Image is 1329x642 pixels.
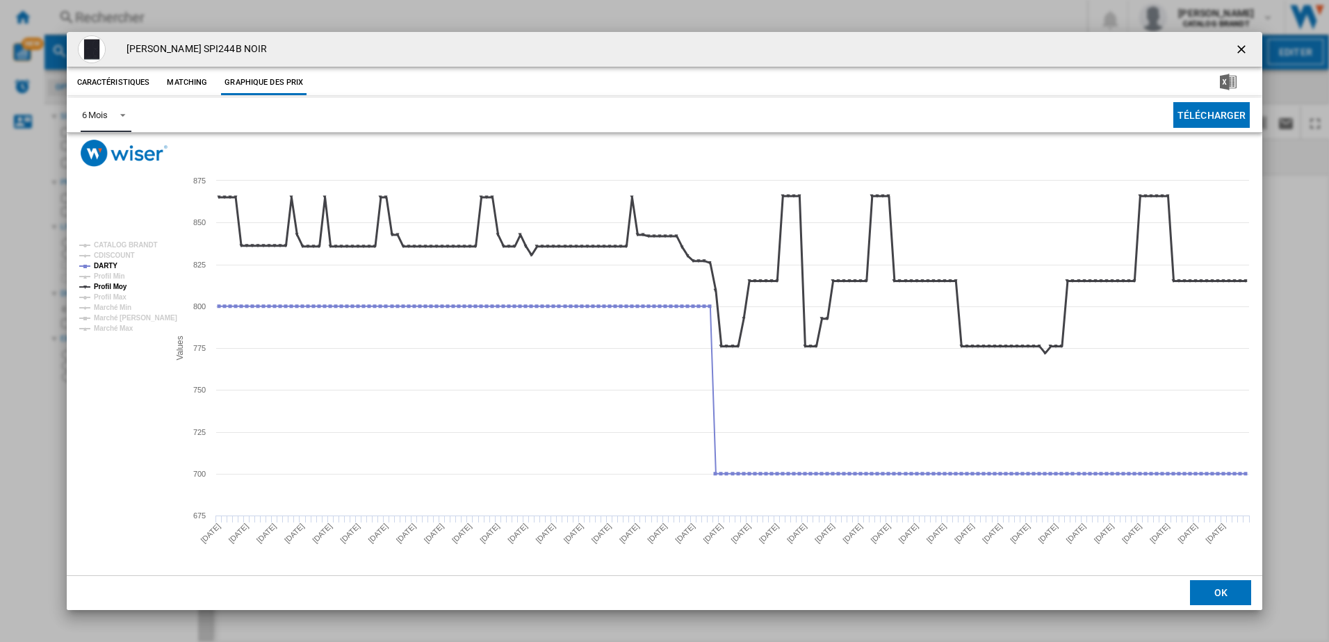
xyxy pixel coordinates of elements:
[193,470,206,478] tspan: 700
[981,522,1004,545] tspan: [DATE]
[193,302,206,311] tspan: 800
[478,522,501,545] tspan: [DATE]
[67,32,1263,610] md-dialog: Product popup
[450,522,473,545] tspan: [DATE]
[193,176,206,185] tspan: 875
[94,283,127,290] tspan: Profil Moy
[78,35,106,63] img: darty
[1204,522,1227,545] tspan: [DATE]
[81,140,168,167] img: logo_wiser_300x94.png
[534,522,557,545] tspan: [DATE]
[82,110,108,120] div: 6 Mois
[283,522,306,545] tspan: [DATE]
[589,522,612,545] tspan: [DATE]
[729,522,752,545] tspan: [DATE]
[1148,522,1171,545] tspan: [DATE]
[74,70,154,95] button: Caractéristiques
[199,522,222,545] tspan: [DATE]
[94,293,127,301] tspan: Profil Max
[952,522,975,545] tspan: [DATE]
[1036,522,1059,545] tspan: [DATE]
[1009,522,1032,545] tspan: [DATE]
[1198,70,1259,95] button: Télécharger au format Excel
[1092,522,1115,545] tspan: [DATE]
[1064,522,1087,545] tspan: [DATE]
[120,42,268,56] h4: [PERSON_NAME] SPI244B NOIR
[1173,102,1250,128] button: Télécharger
[254,522,277,545] tspan: [DATE]
[193,511,206,520] tspan: 675
[646,522,669,545] tspan: [DATE]
[339,522,361,545] tspan: [DATE]
[674,522,696,545] tspan: [DATE]
[193,428,206,436] tspan: 725
[94,262,117,270] tspan: DARTY
[1229,35,1257,63] button: getI18NText('BUTTONS.CLOSE_DIALOG')
[813,522,836,545] tspan: [DATE]
[94,252,135,259] tspan: CDISCOUNT
[422,522,445,545] tspan: [DATE]
[193,261,206,269] tspan: 825
[94,272,125,280] tspan: Profil Min
[506,522,529,545] tspan: [DATE]
[924,522,947,545] tspan: [DATE]
[227,522,250,545] tspan: [DATE]
[156,70,218,95] button: Matching
[562,522,585,545] tspan: [DATE]
[193,218,206,227] tspan: 850
[785,522,808,545] tspan: [DATE]
[1120,522,1143,545] tspan: [DATE]
[617,522,640,545] tspan: [DATE]
[897,522,920,545] tspan: [DATE]
[394,522,417,545] tspan: [DATE]
[193,344,206,352] tspan: 775
[193,386,206,394] tspan: 750
[1234,42,1251,59] ng-md-icon: getI18NText('BUTTONS.CLOSE_DIALOG')
[1220,74,1237,90] img: excel-24x24.png
[869,522,892,545] tspan: [DATE]
[841,522,864,545] tspan: [DATE]
[1190,580,1251,605] button: OK
[701,522,724,545] tspan: [DATE]
[94,304,131,311] tspan: Marché Min
[366,522,389,545] tspan: [DATE]
[94,314,177,322] tspan: Marché [PERSON_NAME]
[757,522,780,545] tspan: [DATE]
[175,336,185,361] tspan: Values
[94,324,133,332] tspan: Marché Max
[1176,522,1199,545] tspan: [DATE]
[221,70,307,95] button: Graphique des prix
[94,241,158,249] tspan: CATALOG BRANDT
[311,522,334,545] tspan: [DATE]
